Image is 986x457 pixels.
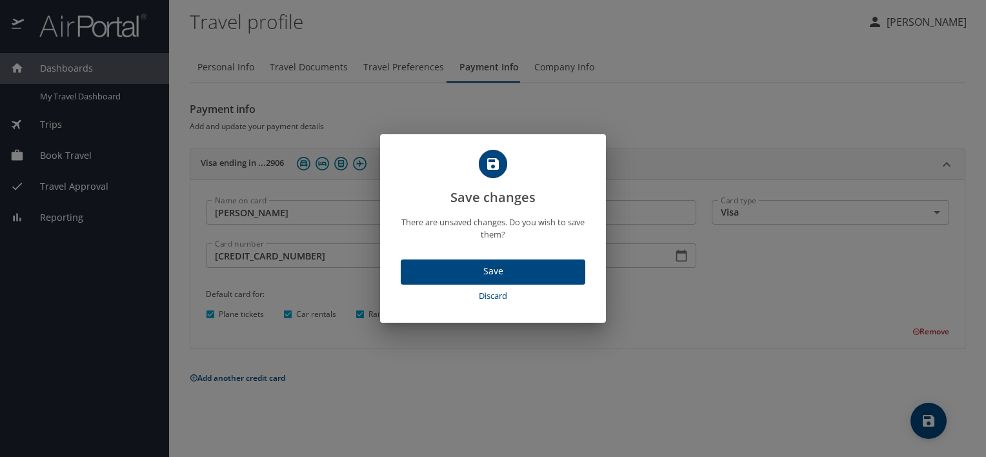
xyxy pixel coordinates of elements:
button: Save [401,259,585,285]
p: There are unsaved changes. Do you wish to save them? [396,216,590,241]
span: Discard [406,289,580,303]
h2: Save changes [396,150,590,208]
button: Discard [401,285,585,307]
span: Save [411,263,575,279]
